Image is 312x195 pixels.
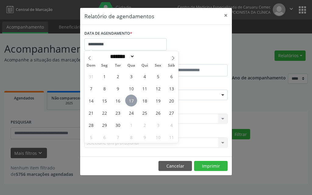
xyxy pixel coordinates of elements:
[138,64,151,68] span: Qui
[139,107,151,119] span: Setembro 25, 2025
[98,119,110,131] span: Setembro 29, 2025
[84,12,154,20] h5: Relatório de agendamentos
[85,70,97,82] span: Agosto 31, 2025
[108,53,135,60] select: Month
[85,131,97,143] span: Outubro 5, 2025
[152,70,164,82] span: Setembro 5, 2025
[125,64,138,68] span: Qua
[98,95,110,106] span: Setembro 15, 2025
[139,131,151,143] span: Outubro 9, 2025
[98,70,110,82] span: Setembro 1, 2025
[84,29,132,38] label: DATA DE AGENDAMENTO
[139,82,151,94] span: Setembro 11, 2025
[125,82,137,94] span: Setembro 10, 2025
[125,70,137,82] span: Setembro 3, 2025
[125,95,137,106] span: Setembro 17, 2025
[139,119,151,131] span: Outubro 2, 2025
[194,161,228,171] button: Imprimir
[158,161,192,171] button: Cancelar
[165,95,177,106] span: Setembro 20, 2025
[85,107,97,119] span: Setembro 21, 2025
[125,131,137,143] span: Outubro 8, 2025
[98,82,110,94] span: Setembro 8, 2025
[165,107,177,119] span: Setembro 27, 2025
[165,70,177,82] span: Setembro 6, 2025
[152,131,164,143] span: Outubro 10, 2025
[84,64,98,68] span: Dom
[165,119,177,131] span: Outubro 4, 2025
[135,53,155,60] input: Year
[112,119,124,131] span: Setembro 30, 2025
[152,95,164,106] span: Setembro 19, 2025
[112,95,124,106] span: Setembro 16, 2025
[165,82,177,94] span: Setembro 13, 2025
[112,82,124,94] span: Setembro 9, 2025
[98,131,110,143] span: Outubro 6, 2025
[112,107,124,119] span: Setembro 23, 2025
[125,107,137,119] span: Setembro 24, 2025
[98,107,110,119] span: Setembro 22, 2025
[152,119,164,131] span: Outubro 3, 2025
[98,64,111,68] span: Seg
[125,119,137,131] span: Outubro 1, 2025
[85,82,97,94] span: Setembro 7, 2025
[85,119,97,131] span: Setembro 28, 2025
[85,95,97,106] span: Setembro 14, 2025
[139,95,151,106] span: Setembro 18, 2025
[158,55,228,64] label: ATÉ
[112,131,124,143] span: Outubro 7, 2025
[112,70,124,82] span: Setembro 2, 2025
[165,64,178,68] span: Sáb
[152,82,164,94] span: Setembro 12, 2025
[111,64,125,68] span: Ter
[151,64,165,68] span: Sex
[220,8,232,23] button: Close
[165,131,177,143] span: Outubro 11, 2025
[139,70,151,82] span: Setembro 4, 2025
[152,107,164,119] span: Setembro 26, 2025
